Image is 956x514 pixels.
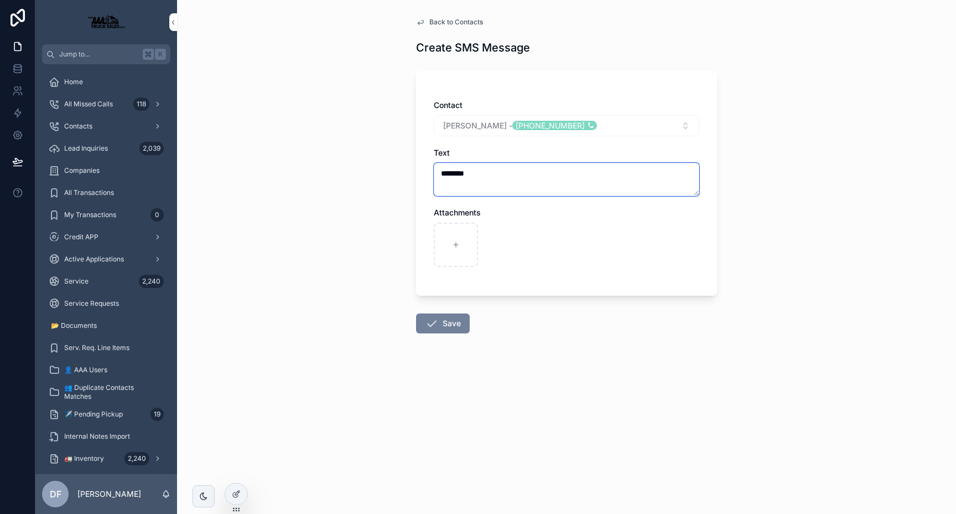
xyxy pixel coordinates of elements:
span: My Transactions [64,210,116,219]
span: Companies [64,166,100,175]
a: Lead Inquiries2,039 [42,138,170,158]
a: Active Applications [42,249,170,269]
a: Service Requests [42,294,170,313]
span: Text [434,148,450,157]
span: Active Applications [64,255,124,264]
a: All Transactions [42,183,170,203]
img: App logo [82,13,131,31]
a: Home [42,72,170,92]
div: 2,039 [139,142,164,155]
a: 👥 Duplicate Contacts Matches [42,382,170,402]
span: K [156,50,165,59]
a: Companies [42,161,170,181]
span: Credit APP [64,233,98,241]
span: DF [50,487,61,501]
span: Lead Inquiries [64,144,108,153]
span: Contacts [64,122,92,131]
button: Save [416,313,470,333]
span: Service Requests [64,299,119,308]
div: 118 [133,97,149,111]
span: Attachments [434,208,481,217]
div: 19 [150,408,164,421]
h1: Create SMS Message [416,40,530,55]
span: Contact [434,100,463,110]
span: Internal Notes Import [64,432,130,441]
a: Service2,240 [42,271,170,291]
a: ✈️ Pending Pickup19 [42,404,170,424]
a: Back to Contacts [416,18,483,27]
span: Back to Contacts [429,18,483,27]
a: All Missed Calls118 [42,94,170,114]
span: Service [64,277,89,286]
a: 📂 Documents [42,316,170,336]
span: 📂 Documents [51,321,97,330]
a: Credit APP [42,227,170,247]
button: Jump to...K [42,44,170,64]
span: ✈️ Pending Pickup [64,410,123,419]
a: 🚛 Inventory2,240 [42,449,170,469]
span: 👤 AAA Users [64,366,107,374]
div: 2,240 [124,452,149,465]
span: Serv. Req. Line Items [64,343,129,352]
a: 👤 AAA Users [42,360,170,380]
span: All Transactions [64,188,114,197]
div: 0 [150,208,164,222]
p: [PERSON_NAME] [77,489,141,500]
span: Home [64,78,83,86]
a: Contacts [42,116,170,136]
a: Serv. Req. Line Items [42,338,170,358]
div: scrollable content [35,64,177,474]
span: All Missed Calls [64,100,113,109]
span: 👥 Duplicate Contacts Matches [64,383,159,401]
a: Internal Notes Import [42,426,170,446]
span: 🚛 Inventory [64,454,104,463]
div: 2,240 [139,275,164,288]
a: My Transactions0 [42,205,170,225]
span: Jump to... [59,50,138,59]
